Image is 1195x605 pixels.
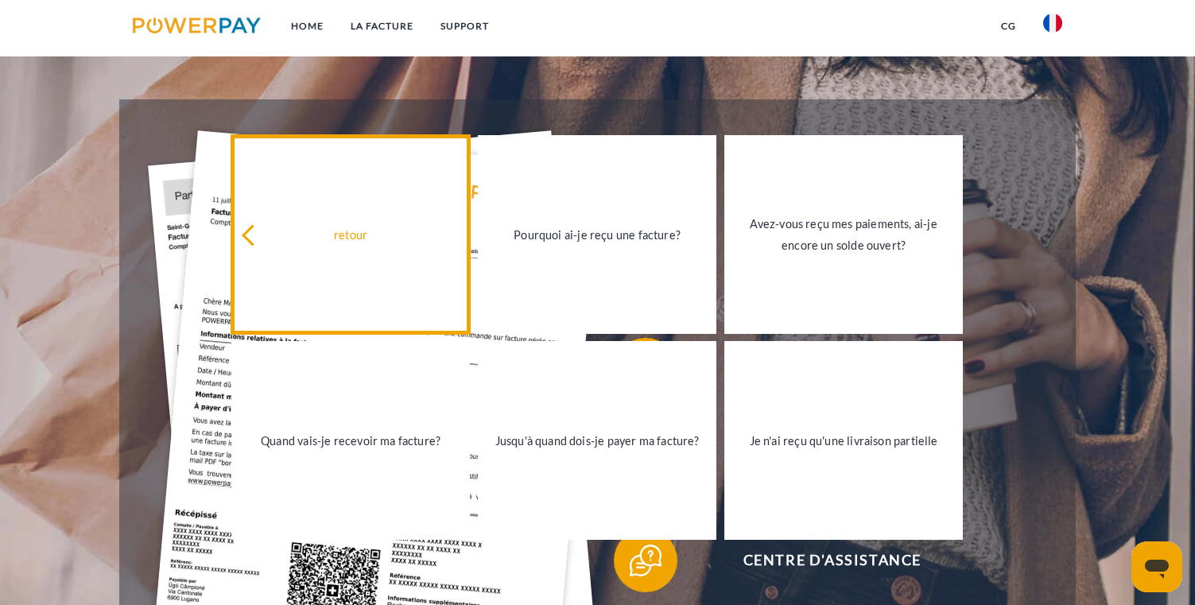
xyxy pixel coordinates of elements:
[133,17,261,33] img: logo-powerpay.svg
[337,12,427,41] a: LA FACTURE
[277,12,337,41] a: Home
[241,430,460,452] div: Quand vais-je recevoir ma facture?
[724,135,963,334] a: Avez-vous reçu mes paiements, ai-je encore un solde ouvert?
[734,213,953,256] div: Avez-vous reçu mes paiements, ai-je encore un solde ouvert?
[638,529,1027,592] span: Centre d'assistance
[241,223,460,245] div: retour
[626,541,665,580] img: qb_help.svg
[614,529,1027,592] button: Centre d'assistance
[487,430,707,452] div: Jusqu'à quand dois-je payer ma facture?
[1043,14,1062,33] img: fr
[427,12,502,41] a: Support
[987,12,1030,41] a: CG
[487,223,707,245] div: Pourquoi ai-je reçu une facture?
[1131,541,1182,592] iframe: Bouton de lancement de la fenêtre de messagerie, conversation en cours
[734,430,953,452] div: Je n'ai reçu qu'une livraison partielle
